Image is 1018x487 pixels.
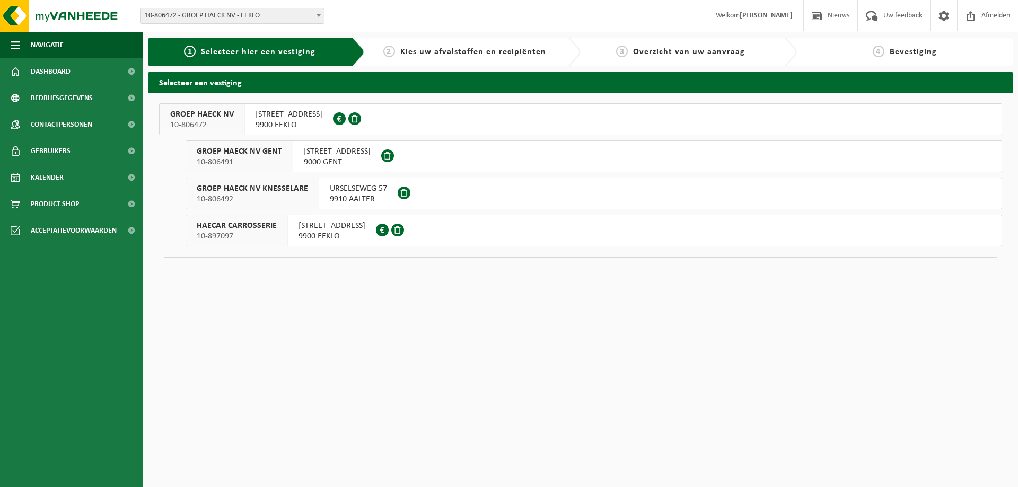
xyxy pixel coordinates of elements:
[304,157,371,167] span: 9000 GENT
[31,191,79,217] span: Product Shop
[31,85,93,111] span: Bedrijfsgegevens
[140,8,324,24] span: 10-806472 - GROEP HAECK NV - EEKLO
[197,146,282,157] span: GROEP HAECK NV GENT
[159,103,1002,135] button: GROEP HAECK NV 10-806472 [STREET_ADDRESS]9900 EEKLO
[616,46,628,57] span: 3
[383,46,395,57] span: 2
[148,72,1013,92] h2: Selecteer een vestiging
[186,215,1002,246] button: HAECAR CARROSSERIE 10-897097 [STREET_ADDRESS]9900 EEKLO
[740,12,793,20] strong: [PERSON_NAME]
[197,183,308,194] span: GROEP HAECK NV KNESSELARE
[197,220,277,231] span: HAECAR CARROSSERIE
[304,146,371,157] span: [STREET_ADDRESS]
[31,58,71,85] span: Dashboard
[31,164,64,191] span: Kalender
[170,120,234,130] span: 10-806472
[184,46,196,57] span: 1
[330,183,387,194] span: URSELSEWEG 57
[299,220,365,231] span: [STREET_ADDRESS]
[31,32,64,58] span: Navigatie
[186,140,1002,172] button: GROEP HAECK NV GENT 10-806491 [STREET_ADDRESS]9000 GENT
[141,8,324,23] span: 10-806472 - GROEP HAECK NV - EEKLO
[256,120,322,130] span: 9900 EEKLO
[197,157,282,167] span: 10-806491
[197,194,308,205] span: 10-806492
[873,46,884,57] span: 4
[256,109,322,120] span: [STREET_ADDRESS]
[170,109,234,120] span: GROEP HAECK NV
[201,48,315,56] span: Selecteer hier een vestiging
[197,231,277,242] span: 10-897097
[31,217,117,244] span: Acceptatievoorwaarden
[299,231,365,242] span: 9900 EEKLO
[633,48,745,56] span: Overzicht van uw aanvraag
[330,194,387,205] span: 9910 AALTER
[31,138,71,164] span: Gebruikers
[31,111,92,138] span: Contactpersonen
[400,48,546,56] span: Kies uw afvalstoffen en recipiënten
[890,48,937,56] span: Bevestiging
[186,178,1002,209] button: GROEP HAECK NV KNESSELARE 10-806492 URSELSEWEG 579910 AALTER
